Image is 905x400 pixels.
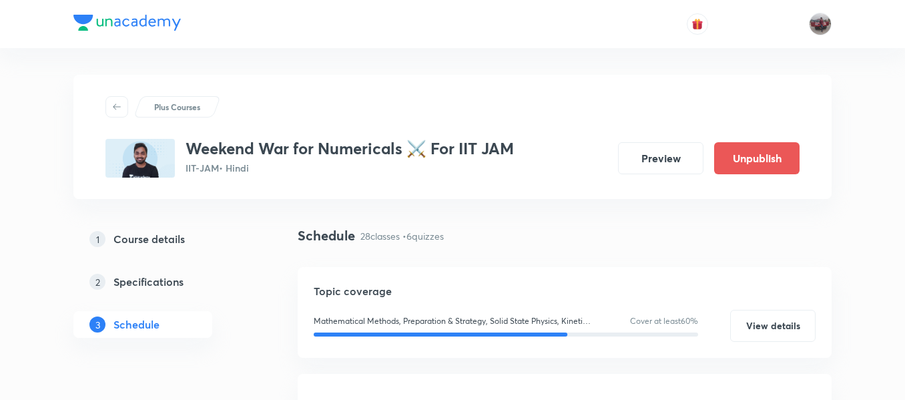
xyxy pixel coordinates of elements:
[113,317,160,333] h5: Schedule
[691,18,703,30] img: avatar
[73,15,181,31] img: Company Logo
[186,139,514,158] h3: Weekend War for Numericals ⚔️ For IIT JAM
[730,310,816,342] button: View details
[73,268,255,295] a: 2Specifications
[630,315,698,327] p: Cover at least 60 %
[73,15,181,34] a: Company Logo
[113,231,185,247] h5: Course details
[402,229,444,243] p: • 6 quizzes
[113,274,184,290] h5: Specifications
[154,101,200,113] p: Plus Courses
[73,226,255,252] a: 1Course details
[298,226,355,246] h4: Schedule
[89,274,105,290] p: 2
[360,229,400,243] p: 28 classes
[687,13,708,35] button: avatar
[186,161,514,175] p: IIT-JAM • Hindi
[89,317,105,333] p: 3
[314,315,593,327] p: Mathematical Methods, Preparation & Strategy, Solid State Physics, Kinetic Theory & Thermodynamic...
[314,283,816,299] h5: Topic coverage
[714,142,800,174] button: Unpublish
[105,139,175,178] img: D1CE126E-DA8A-4CEA-8D5A-7DCA227713F6_plus.png
[618,142,703,174] button: Preview
[89,231,105,247] p: 1
[809,13,832,35] img: amirhussain Hussain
